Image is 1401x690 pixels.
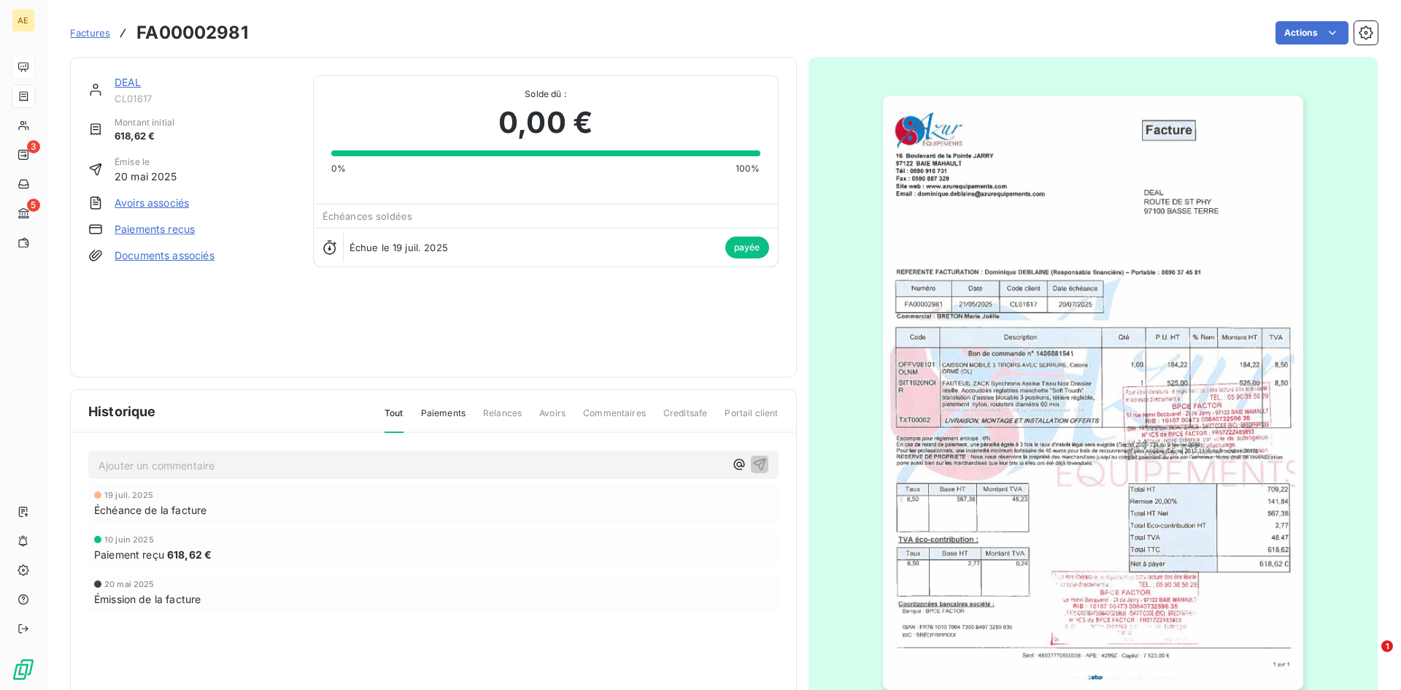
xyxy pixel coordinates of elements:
[94,502,207,518] span: Échéance de la facture
[115,222,195,237] a: Paiements reçus
[115,76,142,88] a: DEAL
[1275,21,1348,45] button: Actions
[12,658,35,681] img: Logo LeanPay
[115,129,174,144] span: 618,62 €
[115,156,177,169] span: Émise le
[104,491,153,499] span: 19 juil. 2025
[498,101,593,145] span: 0,00 €
[323,210,413,222] span: Échéances soldées
[115,248,215,263] a: Documents associés
[331,162,346,175] span: 0%
[88,402,156,421] span: Historique
[27,199,40,212] span: 5
[70,27,110,39] span: Factures
[27,140,40,153] span: 3
[421,407,466,432] span: Paiements
[883,96,1303,690] img: invoice_thumbnail
[539,407,566,432] span: Avoirs
[1381,640,1393,652] span: 1
[167,547,212,562] span: 618,62 €
[725,407,778,432] span: Portail client
[115,93,296,104] span: CL01617
[736,162,760,175] span: 100%
[104,535,154,544] span: 10 juin 2025
[115,116,174,129] span: Montant initial
[385,407,404,433] span: Tout
[663,407,708,432] span: Creditsafe
[331,88,760,101] span: Solde dû :
[94,547,164,562] span: Paiement reçu
[725,237,769,258] span: payée
[104,580,155,589] span: 20 mai 2025
[136,20,248,46] h3: FA00002981
[12,143,34,166] a: 3
[350,242,448,253] span: Échue le 19 juil. 2025
[12,202,34,225] a: 5
[115,169,177,184] span: 20 mai 2025
[12,9,35,32] div: AE
[115,196,189,210] a: Avoirs associés
[94,591,201,607] span: Émission de la facture
[483,407,522,432] span: Relances
[70,26,110,40] a: Factures
[1351,640,1386,675] iframe: Intercom live chat
[583,407,646,432] span: Commentaires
